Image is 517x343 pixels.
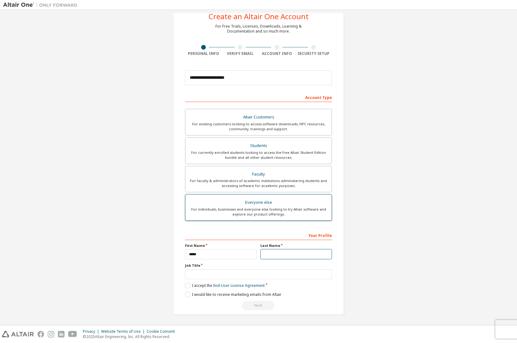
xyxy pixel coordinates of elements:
[209,13,309,20] div: Create an Altair One Account
[83,334,179,339] p: © 2025 Altair Engineering, Inc. All Rights Reserved.
[185,292,281,297] label: I would like to receive marketing emails from Altair
[185,51,222,56] div: Personal Info
[189,207,328,217] div: For individuals, businesses and everyone else looking to try Altair software and explore our prod...
[48,331,54,337] img: instagram.svg
[189,170,328,179] div: Faculty
[185,92,332,102] div: Account Type
[222,51,259,56] div: Verify Email
[2,331,34,337] img: altair_logo.svg
[38,331,44,337] img: facebook.svg
[58,331,64,337] img: linkedin.svg
[215,24,302,34] div: For Free Trials, Licenses, Downloads, Learning & Documentation and so much more.
[185,263,332,268] label: Job Title
[185,243,257,248] label: First Name
[185,283,265,288] label: I accept the
[189,198,328,207] div: Everyone else
[68,331,77,337] img: youtube.svg
[295,51,332,56] div: Security Setup
[189,178,328,188] div: For faculty & administrators of academic institutions administering students and accessing softwa...
[213,283,265,288] a: End-User License Agreement
[3,2,81,8] img: Altair One
[260,243,332,248] label: Last Name
[189,113,328,122] div: Altair Customers
[185,230,332,240] div: Your Profile
[189,122,328,131] div: For existing customers looking to access software downloads, HPC resources, community, trainings ...
[147,329,179,334] div: Cookie Consent
[83,329,101,334] div: Privacy
[189,150,328,160] div: For currently enrolled students looking to access the free Altair Student Edition bundle and all ...
[185,301,332,310] div: Read and acccept EULA to continue
[189,141,328,150] div: Students
[258,51,295,56] div: Account Info
[101,329,147,334] div: Website Terms of Use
